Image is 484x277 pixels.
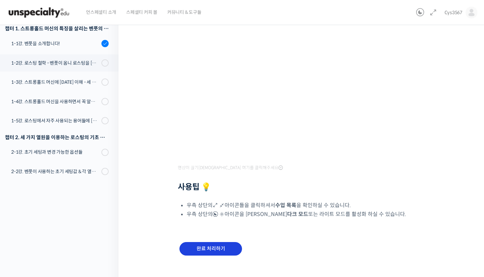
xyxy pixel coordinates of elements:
[11,59,99,67] div: 1-2강. 로스팅 철학 - 벤풋이 옴니 로스팅을 [DATE] 않는 이유
[179,242,242,256] input: 완료 처리하기
[187,201,428,210] li: 우측 상단의 아이콘들을 클릭하셔서 을 확인하실 수 있습니다.
[287,211,308,218] b: 다크 모드
[275,202,296,209] b: 수업 목록
[43,209,85,226] a: 대화
[187,210,428,219] li: 우측 상단의 아이콘을 [PERSON_NAME] 또는 라이트 모드를 활성화 하실 수 있습니다.
[11,168,99,175] div: 2-2강. 벤풋이 사용하는 초기 세팅값 & 각 열원이 하는 역할
[60,219,68,225] span: 대화
[5,133,109,142] div: 챕터 2. 세 가지 열원을 이용하는 로스팅의 기초 설계
[11,148,99,156] div: 2-1강. 초기 세팅과 변경 가능한 옵션들
[85,209,126,226] a: 설정
[2,209,43,226] a: 홈
[5,24,109,33] h3: 챕터 1. 스트롱홀드 머신의 특징을 살리는 벤풋의 로스팅 방식
[178,165,283,170] span: 영상이 끊기[DEMOGRAPHIC_DATA] 여기를 클릭해주세요
[11,78,99,86] div: 1-3강. 스트롱홀드 머신에 [DATE] 이해 - 세 가지 열원이 만들어내는 변화
[102,219,110,224] span: 설정
[11,117,99,124] div: 1-5강. 로스팅에서 자주 사용되는 용어들에 [DATE] 이해
[21,219,25,224] span: 홈
[11,98,99,105] div: 1-4강. 스트롱홀드 머신을 사용하면서 꼭 알고 있어야 할 유의사항
[444,10,462,15] span: Cys3567
[11,40,99,47] div: 1-1강. 벤풋을 소개합니다!
[178,182,211,192] strong: 사용팁 💡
